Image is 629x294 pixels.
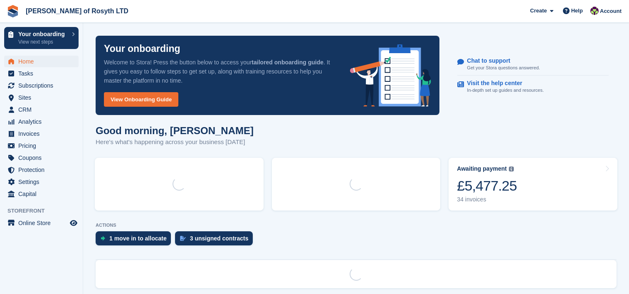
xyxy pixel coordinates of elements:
p: Welcome to Stora! Press the button below to access your . It gives you easy to follow steps to ge... [104,58,337,85]
p: In-depth set up guides and resources. [467,87,544,94]
span: Online Store [18,217,68,229]
span: Pricing [18,140,68,152]
span: Create [530,7,547,15]
p: Get your Stora questions answered. [467,64,540,71]
img: onboarding-info-6c161a55d2c0e0a8cae90662b2fe09162a5109e8cc188191df67fb4f79e88e88.svg [350,44,432,107]
img: move_ins_to_allocate_icon-fdf77a2bb77ea45bf5b3d319d69a93e2d87916cf1d5bf7949dd705db3b84f3ca.svg [101,236,105,241]
span: Home [18,56,68,67]
span: Protection [18,164,68,176]
span: Account [600,7,622,15]
span: Sites [18,92,68,103]
a: menu [4,104,79,115]
img: contract_signature_icon-13c848040528278c33f63329250d36e43548de30e8caae1d1a13099fd9432cc5.svg [180,236,186,241]
h1: Good morning, [PERSON_NAME] [96,125,254,136]
a: menu [4,68,79,79]
a: menu [4,140,79,152]
span: Settings [18,176,68,188]
a: menu [4,217,79,229]
div: 34 invoices [457,196,517,203]
a: Your onboarding View next steps [4,27,79,49]
img: stora-icon-8386f47178a22dfd0bd8f6a31ec36ba5ce8667c1dd55bd0f319d3a0aa187defe.svg [7,5,19,17]
div: 1 move in to allocate [109,235,167,242]
a: menu [4,164,79,176]
span: Subscriptions [18,80,68,91]
p: Here's what's happening across your business [DATE] [96,137,254,147]
span: Help [571,7,583,15]
p: Visit the help center [467,80,537,87]
span: Tasks [18,68,68,79]
a: menu [4,92,79,103]
span: Invoices [18,128,68,140]
p: View next steps [18,38,68,46]
a: menu [4,116,79,127]
a: menu [4,152,79,164]
a: [PERSON_NAME] of Rosyth LTD [22,4,132,18]
span: Coupons [18,152,68,164]
p: Chat to support [467,57,533,64]
a: menu [4,176,79,188]
a: menu [4,128,79,140]
a: 1 move in to allocate [96,231,175,250]
p: Your onboarding [104,44,180,54]
a: menu [4,188,79,200]
a: Chat to support Get your Stora questions answered. [457,53,609,76]
div: Awaiting payment [457,165,507,172]
span: Analytics [18,116,68,127]
a: Awaiting payment £5,477.25 34 invoices [449,158,617,211]
a: Visit the help center In-depth set up guides and resources. [457,76,609,98]
span: CRM [18,104,68,115]
span: Capital [18,188,68,200]
a: menu [4,56,79,67]
a: View Onboarding Guide [104,92,178,107]
img: Nina Briggs [590,7,599,15]
span: Storefront [7,207,83,215]
a: Preview store [69,218,79,228]
p: Your onboarding [18,31,68,37]
div: £5,477.25 [457,177,517,194]
a: menu [4,80,79,91]
a: 3 unsigned contracts [175,231,257,250]
strong: tailored onboarding guide [252,59,323,66]
p: ACTIONS [96,223,617,228]
img: icon-info-grey-7440780725fd019a000dd9b08b2336e03edf1995a4989e88bcd33f0948082b44.svg [509,167,514,171]
div: 3 unsigned contracts [190,235,249,242]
